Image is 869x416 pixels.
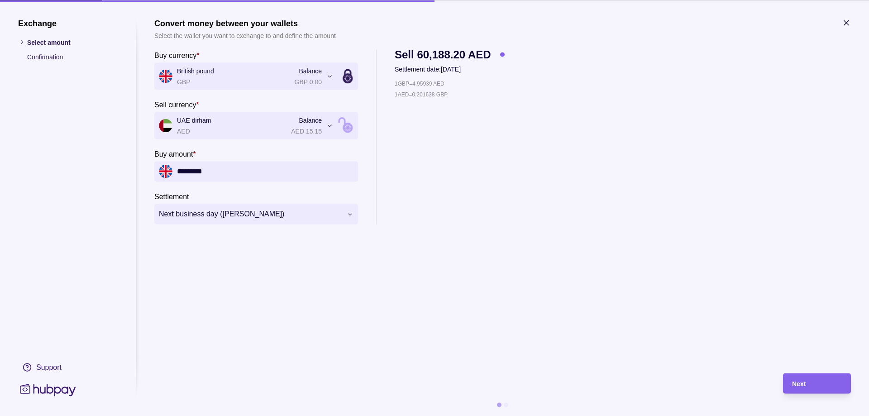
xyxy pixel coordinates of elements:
h1: Convert money between your wallets [154,18,336,28]
p: Settlement date: [DATE] [395,64,505,74]
p: Select the wallet you want to exchange to and define the amount [154,30,336,40]
a: Support [18,358,118,377]
img: gb [159,165,172,178]
h1: Exchange [18,18,118,28]
input: amount [177,161,353,182]
span: Sell 60,188.20 AED [395,49,491,59]
p: 1 GBP = 4.95939 AED [395,78,444,88]
span: Next [792,380,806,387]
p: Select amount [27,37,118,47]
p: Sell currency [154,100,196,108]
p: 1 AED = 0.201638 GBP [395,89,448,99]
p: Settlement [154,192,189,200]
label: Buy amount [154,148,196,159]
label: Sell currency [154,99,199,110]
button: Next [783,373,851,393]
p: Confirmation [27,52,118,62]
label: Buy currency [154,49,200,60]
p: Buy currency [154,51,196,59]
p: Buy amount [154,150,193,158]
div: Support [36,362,62,372]
label: Settlement [154,191,189,201]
